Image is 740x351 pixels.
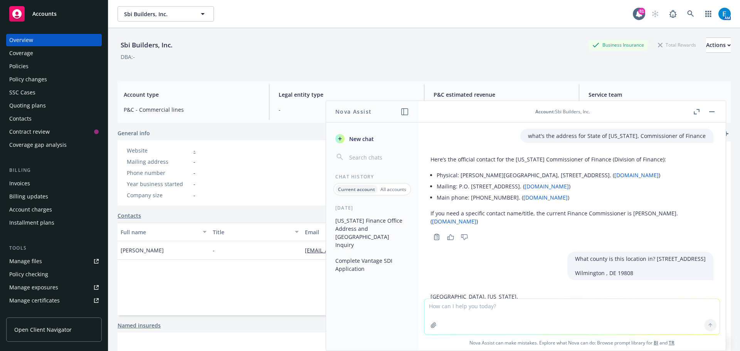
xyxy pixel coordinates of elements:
button: [US_STATE] Finance Office Address and [GEOGRAPHIC_DATA] Inquiry [332,214,412,251]
span: - [193,158,195,166]
a: Manage files [6,255,102,267]
div: Manage certificates [9,294,60,307]
span: Service team [589,91,725,99]
svg: Copy to clipboard [433,233,440,240]
div: [DATE] [326,205,418,211]
a: BI [654,339,658,346]
button: Complete Vantage SDI Application [332,254,412,275]
p: What county is this location in? [STREET_ADDRESS] [575,255,706,263]
div: Coverage [9,47,33,59]
div: 81 [638,8,645,15]
li: Mailing: P.O. [STREET_ADDRESS]. ( ) [437,181,713,192]
p: If you need a specific contact name/title, the current Finance Commissioner is [PERSON_NAME]. ( ) [431,209,713,225]
span: Legal entity type [279,91,415,99]
div: Phone number [127,169,190,177]
a: Overview [6,34,102,46]
a: Contract review [6,126,102,138]
span: Accounts [32,11,57,17]
div: Title [213,228,290,236]
a: Manage claims [6,307,102,320]
a: Named insureds [118,321,161,329]
p: Current account [338,186,375,193]
div: Email [305,228,444,236]
button: Email [302,223,455,241]
span: General info [118,129,150,137]
div: Year business started [127,180,190,188]
a: add [721,129,731,138]
a: Policies [6,60,102,72]
span: [PERSON_NAME] [121,246,164,254]
img: photo [718,8,731,20]
a: Account charges [6,203,102,216]
div: Sbi Builders, Inc. [118,40,176,50]
span: P&C - Commercial lines [124,106,260,114]
button: New chat [332,132,412,146]
p: Wilmington , DE 19808 [575,269,706,277]
a: Contacts [6,113,102,125]
div: Manage claims [9,307,48,320]
button: Title [210,223,302,241]
span: - [193,180,195,188]
div: SSC Cases [9,86,35,99]
div: Business Insurance [589,40,648,50]
input: Search chats [348,152,409,163]
p: [GEOGRAPHIC_DATA], [US_STATE]. [431,292,518,301]
a: Policy checking [6,268,102,280]
p: what's the address for State of [US_STATE], Commissioner of Finance [528,132,706,140]
span: - [279,106,415,114]
a: Coverage [6,47,102,59]
span: P&C estimated revenue [434,91,570,99]
a: Policy changes [6,73,102,86]
li: Main phone: [PHONE_NUMBER]. ( ) [437,192,713,203]
h1: Nova Assist [335,107,372,116]
div: Billing updates [9,190,48,203]
a: [DOMAIN_NAME] [525,183,569,190]
div: Website [127,146,190,155]
a: [DOMAIN_NAME] [432,218,476,225]
div: Account charges [9,203,52,216]
span: - [193,169,195,177]
div: DBA: - [121,53,135,61]
p: Here’s the official contact for the [US_STATE] Commissioner of Finance (Division of Finance): [431,155,713,163]
div: Manage files [9,255,42,267]
a: TR [669,339,674,346]
a: [DOMAIN_NAME] [523,194,568,201]
li: Physical: [PERSON_NAME][GEOGRAPHIC_DATA], [STREET_ADDRESS]. ( ) [437,170,713,181]
div: Coverage gap analysis [9,139,67,151]
button: Actions [706,37,731,53]
span: - [213,246,215,254]
a: Manage exposures [6,281,102,294]
div: Tools [6,244,102,252]
span: Nova Assist can make mistakes. Explore what Nova can do: Browse prompt library for and [421,335,723,351]
div: Policies [9,60,29,72]
a: Manage certificates [6,294,102,307]
div: Company size [127,191,190,199]
a: Start snowing [647,6,663,22]
span: Account type [124,91,260,99]
div: Installment plans [9,217,54,229]
div: Actions [706,38,731,52]
div: Policy checking [9,268,48,280]
div: Total Rewards [654,40,700,50]
div: Invoices [9,177,30,190]
div: Full name [121,228,198,236]
div: Manage exposures [9,281,58,294]
span: Open Client Navigator [14,326,72,334]
a: Search [683,6,698,22]
div: Contract review [9,126,50,138]
a: Quoting plans [6,99,102,112]
a: Contacts [118,212,141,220]
div: Policy changes [9,73,47,86]
div: Mailing address [127,158,190,166]
a: [EMAIL_ADDRESS][DOMAIN_NAME] [305,247,401,254]
a: Billing updates [6,190,102,203]
button: Sbi Builders, Inc. [118,6,214,22]
a: Coverage gap analysis [6,139,102,151]
a: SSC Cases [6,86,102,99]
span: - [193,191,195,199]
span: Account [535,108,554,115]
div: Overview [9,34,33,46]
div: Quoting plans [9,99,46,112]
a: Report a Bug [665,6,681,22]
